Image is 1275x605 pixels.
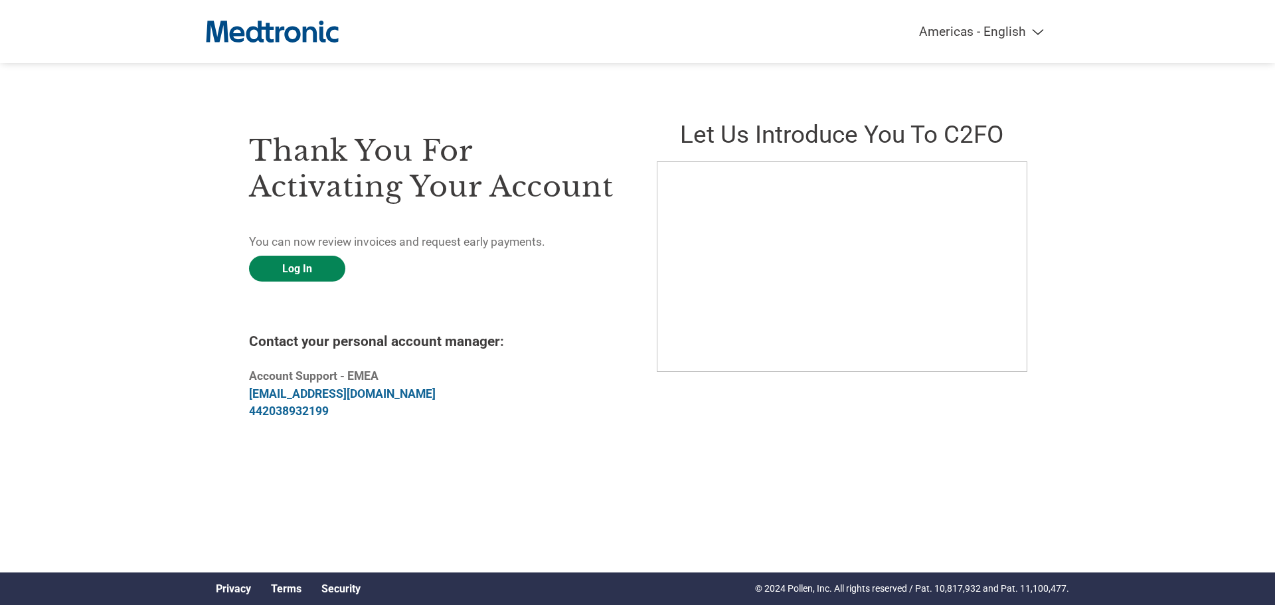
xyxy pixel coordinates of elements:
[271,582,301,595] a: Terms
[657,161,1027,372] iframe: C2FO Introduction Video
[657,120,1026,149] h2: Let us introduce you to C2FO
[249,387,436,400] a: [EMAIL_ADDRESS][DOMAIN_NAME]
[249,233,618,250] p: You can now review invoices and request early payments.
[206,13,339,50] img: Medtronic
[249,369,379,383] b: Account Support - EMEA
[249,256,345,282] a: Log In
[321,582,361,595] a: Security
[755,582,1069,596] p: © 2024 Pollen, Inc. All rights reserved / Pat. 10,817,932 and Pat. 11,100,477.
[249,133,618,205] h3: Thank you for activating your account
[249,333,618,349] h4: Contact your personal account manager:
[216,582,251,595] a: Privacy
[249,404,329,418] a: 442038932199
